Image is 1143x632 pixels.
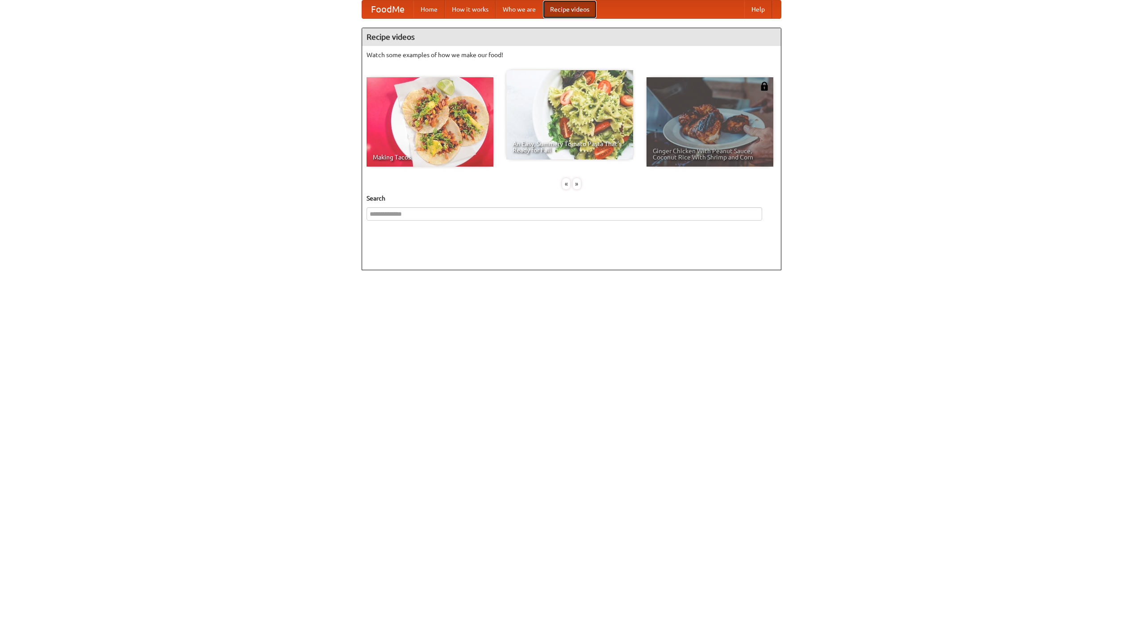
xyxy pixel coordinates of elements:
span: Making Tacos [373,154,487,160]
span: An Easy, Summery Tomato Pasta That's Ready for Fall [513,141,627,153]
a: Making Tacos [367,77,493,167]
a: How it works [445,0,496,18]
img: 483408.png [760,82,769,91]
a: FoodMe [362,0,413,18]
a: Home [413,0,445,18]
a: Help [744,0,772,18]
div: » [573,178,581,189]
p: Watch some examples of how we make our food! [367,50,776,59]
h4: Recipe videos [362,28,781,46]
div: « [562,178,570,189]
a: Who we are [496,0,543,18]
a: Recipe videos [543,0,597,18]
a: An Easy, Summery Tomato Pasta That's Ready for Fall [506,70,633,159]
h5: Search [367,194,776,203]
